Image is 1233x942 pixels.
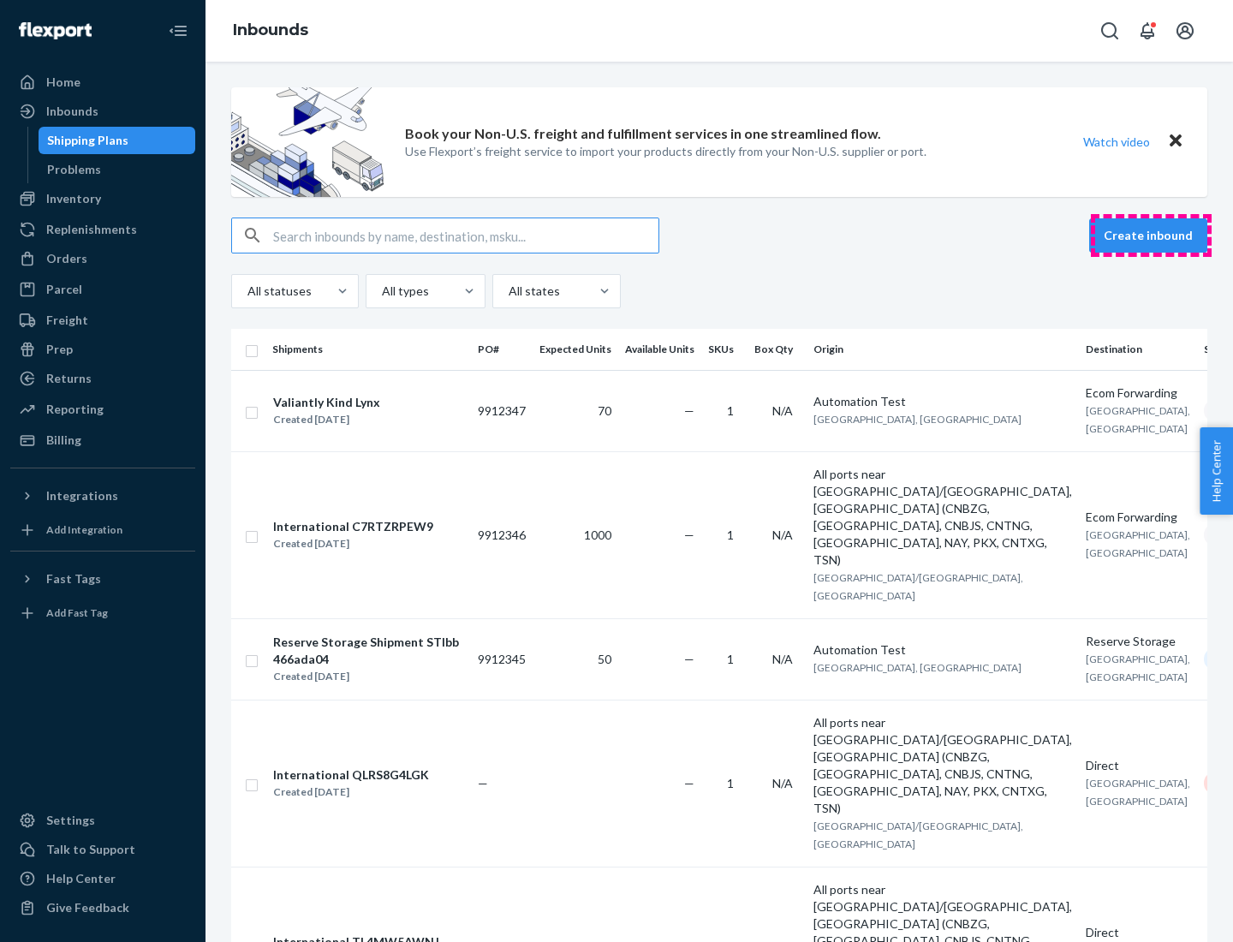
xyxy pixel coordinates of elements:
[1168,14,1202,48] button: Open account menu
[10,836,195,863] a: Talk to Support
[233,21,308,39] a: Inbounds
[46,312,88,329] div: Freight
[772,403,793,418] span: N/A
[772,652,793,666] span: N/A
[46,103,98,120] div: Inbounds
[273,218,658,253] input: Search inbounds by name, destination, msku...
[1086,633,1190,650] div: Reserve Storage
[1089,218,1207,253] button: Create inbound
[10,599,195,627] a: Add Fast Tag
[380,283,382,300] input: All types
[813,714,1072,817] div: All ports near [GEOGRAPHIC_DATA]/[GEOGRAPHIC_DATA], [GEOGRAPHIC_DATA] (CNBZG, [GEOGRAPHIC_DATA], ...
[684,528,694,542] span: —
[46,870,116,887] div: Help Center
[10,216,195,243] a: Replenishments
[1086,653,1190,683] span: [GEOGRAPHIC_DATA], [GEOGRAPHIC_DATA]
[10,307,195,334] a: Freight
[507,283,509,300] input: All states
[46,401,104,418] div: Reporting
[46,605,108,620] div: Add Fast Tag
[807,329,1079,370] th: Origin
[471,451,533,618] td: 9912346
[46,221,137,238] div: Replenishments
[772,776,793,790] span: N/A
[19,22,92,39] img: Flexport logo
[46,899,129,916] div: Give Feedback
[10,245,195,272] a: Orders
[10,69,195,96] a: Home
[1086,924,1190,941] div: Direct
[727,776,734,790] span: 1
[273,535,433,552] div: Created [DATE]
[405,143,926,160] p: Use Flexport’s freight service to import your products directly from your Non-U.S. supplier or port.
[813,641,1072,659] div: Automation Test
[1086,404,1190,435] span: [GEOGRAPHIC_DATA], [GEOGRAPHIC_DATA]
[471,618,533,700] td: 9912345
[10,865,195,892] a: Help Center
[265,329,471,370] th: Shipments
[46,281,82,298] div: Parcel
[46,341,73,358] div: Prep
[39,127,196,154] a: Shipping Plans
[47,132,128,149] div: Shipping Plans
[471,370,533,451] td: 9912347
[684,776,694,790] span: —
[1086,509,1190,526] div: Ecom Forwarding
[161,14,195,48] button: Close Navigation
[1200,427,1233,515] button: Help Center
[598,652,611,666] span: 50
[1086,385,1190,402] div: Ecom Forwarding
[618,329,701,370] th: Available Units
[813,413,1022,426] span: [GEOGRAPHIC_DATA], [GEOGRAPHIC_DATA]
[273,784,429,801] div: Created [DATE]
[46,370,92,387] div: Returns
[46,570,101,587] div: Fast Tags
[46,432,81,449] div: Billing
[478,776,488,790] span: —
[533,329,618,370] th: Expected Units
[772,528,793,542] span: N/A
[273,634,463,668] div: Reserve Storage Shipment STIbb466ada04
[1130,14,1164,48] button: Open notifications
[1164,129,1187,154] button: Close
[727,403,734,418] span: 1
[10,516,195,544] a: Add Integration
[46,250,87,267] div: Orders
[1086,528,1190,559] span: [GEOGRAPHIC_DATA], [GEOGRAPHIC_DATA]
[10,365,195,392] a: Returns
[273,766,429,784] div: International QLRS8G4LGK
[1093,14,1127,48] button: Open Search Box
[219,6,322,56] ol: breadcrumbs
[10,336,195,363] a: Prep
[10,482,195,510] button: Integrations
[273,394,380,411] div: Valiantly Kind Lynx
[10,396,195,423] a: Reporting
[1086,777,1190,808] span: [GEOGRAPHIC_DATA], [GEOGRAPHIC_DATA]
[46,190,101,207] div: Inventory
[684,652,694,666] span: —
[1086,757,1190,774] div: Direct
[46,841,135,858] div: Talk to Support
[47,161,101,178] div: Problems
[10,565,195,593] button: Fast Tags
[405,124,881,144] p: Book your Non-U.S. freight and fulfillment services in one streamlined flow.
[727,652,734,666] span: 1
[701,329,748,370] th: SKUs
[273,668,463,685] div: Created [DATE]
[727,528,734,542] span: 1
[1079,329,1197,370] th: Destination
[1072,129,1161,154] button: Watch video
[273,518,433,535] div: International C7RTZRPEW9
[813,571,1023,602] span: [GEOGRAPHIC_DATA]/[GEOGRAPHIC_DATA], [GEOGRAPHIC_DATA]
[813,466,1072,569] div: All ports near [GEOGRAPHIC_DATA]/[GEOGRAPHIC_DATA], [GEOGRAPHIC_DATA] (CNBZG, [GEOGRAPHIC_DATA], ...
[39,156,196,183] a: Problems
[46,522,122,537] div: Add Integration
[10,276,195,303] a: Parcel
[584,528,611,542] span: 1000
[10,807,195,834] a: Settings
[10,98,195,125] a: Inbounds
[46,74,80,91] div: Home
[10,185,195,212] a: Inventory
[813,393,1072,410] div: Automation Test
